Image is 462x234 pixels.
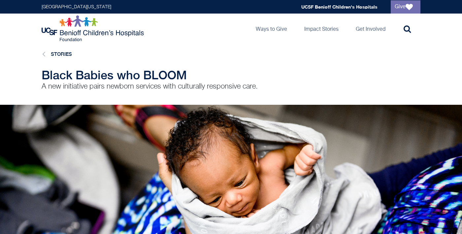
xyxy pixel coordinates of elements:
a: Get Involved [350,14,391,43]
a: Ways to Give [250,14,292,43]
a: Impact Stories [299,14,344,43]
span: Black Babies who BLOOM [42,68,187,82]
p: A new initiative pairs newborn services with culturally responsive care. [42,82,296,92]
a: Give [391,0,420,14]
a: Stories [51,51,72,57]
img: Logo for UCSF Benioff Children's Hospitals Foundation [42,15,146,42]
a: UCSF Benioff Children's Hospitals [301,4,378,10]
a: [GEOGRAPHIC_DATA][US_STATE] [42,5,111,9]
